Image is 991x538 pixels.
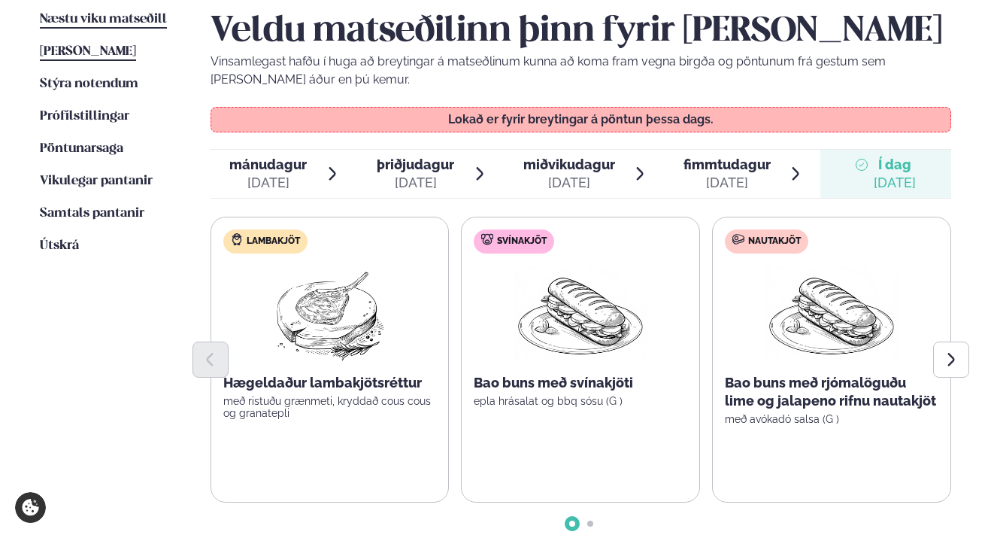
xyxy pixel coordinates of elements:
span: Í dag [874,156,916,174]
a: [PERSON_NAME] [40,43,136,61]
span: Go to slide 1 [569,521,575,527]
div: [DATE] [523,174,615,192]
p: epla hrásalat og bbq sósu (G ) [474,395,687,407]
div: [DATE] [683,174,771,192]
img: Lamb-Meat.png [263,266,396,362]
p: Bao buns með rjómalöguðu lime og jalapeno rifnu nautakjöt [725,374,938,410]
span: Útskrá [40,239,79,252]
a: Stýra notendum [40,75,138,93]
span: Stýra notendum [40,78,138,90]
p: Vinsamlegast hafðu í huga að breytingar á matseðlinum kunna að koma fram vegna birgða og pöntunum... [211,53,952,89]
p: Lokað er fyrir breytingar á pöntun þessa dags. [226,114,935,126]
a: Samtals pantanir [40,205,144,223]
img: Panini.png [765,266,898,362]
span: Svínakjöt [497,236,547,248]
span: Samtals pantanir [40,207,144,220]
p: með avókadó salsa (G ) [725,413,938,425]
button: Next slide [933,342,969,378]
img: Panini.png [514,266,647,362]
button: Previous slide [192,342,229,378]
a: Prófílstillingar [40,108,129,126]
span: Lambakjöt [247,236,300,248]
img: pork.svg [481,233,493,245]
span: Næstu viku matseðill [40,13,167,26]
h2: Veldu matseðilinn þinn fyrir [PERSON_NAME] [211,11,952,53]
div: [DATE] [874,174,916,192]
p: Bao buns með svínakjöti [474,374,687,392]
a: Vikulegar pantanir [40,172,153,190]
div: [DATE] [229,174,307,192]
img: Lamb.svg [231,233,243,245]
a: Pöntunarsaga [40,140,123,158]
span: [PERSON_NAME] [40,45,136,58]
span: miðvikudagur [523,157,615,172]
span: mánudagur [229,157,307,172]
a: Næstu viku matseðill [40,11,167,29]
span: þriðjudagur [377,157,454,172]
span: Prófílstillingar [40,110,129,123]
p: Hægeldaður lambakjötsréttur [223,374,437,392]
img: beef.svg [732,233,744,245]
span: Nautakjöt [748,236,801,248]
div: [DATE] [377,174,454,192]
span: Go to slide 2 [587,521,593,527]
span: Vikulegar pantanir [40,175,153,187]
span: Pöntunarsaga [40,142,123,155]
p: með ristuðu grænmeti, kryddað cous cous og granatepli [223,395,437,419]
span: fimmtudagur [683,157,771,172]
a: Útskrá [40,237,79,255]
a: Cookie settings [15,492,46,523]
